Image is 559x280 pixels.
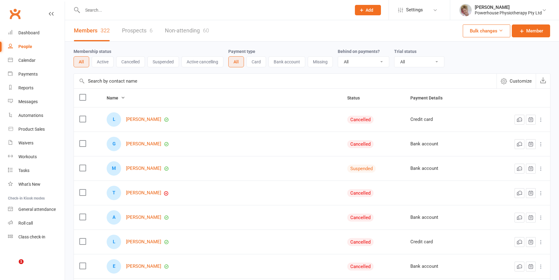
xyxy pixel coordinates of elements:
[410,95,449,100] span: Payment Details
[410,117,479,122] div: Credit card
[126,264,161,269] a: [PERSON_NAME]
[147,56,179,67] button: Suspended
[338,49,380,54] label: Behind on payments?
[8,164,65,177] a: Tasks
[150,27,153,34] div: 6
[347,189,374,197] div: Cancelled
[8,136,65,150] a: Waivers
[347,238,374,246] div: Cancelled
[107,235,121,249] div: Lisa
[18,207,56,212] div: General attendance
[18,234,45,239] div: Class check-in
[347,140,374,148] div: Cancelled
[18,85,33,90] div: Reports
[74,20,110,41] a: Members322
[18,72,38,77] div: Payments
[107,161,121,176] div: Mathew
[126,190,161,196] a: [PERSON_NAME]
[410,239,479,245] div: Credit card
[475,10,542,16] div: Powerhouse Physiotherapy Pty Ltd
[18,168,29,173] div: Tasks
[406,3,423,17] span: Settings
[18,182,40,187] div: What's New
[512,24,550,37] a: Member
[116,56,145,67] button: Cancelled
[107,259,121,274] div: Ethan
[8,26,65,40] a: Dashboard
[18,113,43,118] div: Automations
[8,40,65,54] a: People
[18,221,33,226] div: Roll call
[8,203,65,216] a: General attendance kiosk mode
[181,56,223,67] button: Active cancelling
[496,74,536,88] button: Customize
[126,239,161,245] a: [PERSON_NAME]
[6,259,21,274] iframe: Intercom live chat
[228,56,244,67] button: All
[18,154,37,159] div: Workouts
[18,140,33,145] div: Waivers
[18,127,45,132] div: Product Sales
[347,214,374,222] div: Cancelled
[107,137,121,151] div: Giulia
[126,117,161,122] a: [PERSON_NAME]
[74,49,111,54] label: Membership status
[122,20,153,41] a: Prospects6
[8,54,65,67] a: Calendar
[101,27,110,34] div: 322
[463,24,510,37] button: Bulk changes
[355,5,381,15] button: Add
[107,112,121,127] div: Lidia
[526,27,543,35] span: Member
[410,94,449,102] button: Payment Details
[475,5,542,10] div: [PERSON_NAME]
[246,56,266,67] button: Card
[8,230,65,244] a: Class kiosk mode
[126,141,161,147] a: [PERSON_NAME]
[19,259,24,264] span: 1
[107,95,125,100] span: Name
[18,30,40,35] div: Dashboard
[7,6,23,21] a: Clubworx
[107,94,125,102] button: Name
[203,27,209,34] div: 60
[8,150,65,164] a: Workouts
[8,95,65,109] a: Messages
[459,4,472,16] img: thumb_image1590539733.png
[126,215,161,220] a: [PERSON_NAME]
[347,116,374,124] div: Cancelled
[74,56,89,67] button: All
[8,122,65,136] a: Product Sales
[107,186,121,200] div: Tony
[347,94,367,102] button: Status
[410,215,479,220] div: Bank account
[308,56,333,67] button: Missing
[18,58,36,63] div: Calendar
[347,95,367,100] span: Status
[18,99,38,104] div: Messages
[18,44,32,49] div: People
[8,81,65,95] a: Reports
[126,166,161,171] a: [PERSON_NAME]
[165,20,209,41] a: Non-attending60
[410,264,479,269] div: Bank account
[347,165,376,173] div: Suspended
[347,263,374,271] div: Cancelled
[8,109,65,122] a: Automations
[410,141,479,147] div: Bank account
[107,210,121,225] div: Amy
[410,166,479,171] div: Bank account
[8,216,65,230] a: Roll call
[8,177,65,191] a: What's New
[81,6,347,14] input: Search...
[74,74,496,88] input: Search by contact name
[510,77,532,85] span: Customize
[8,67,65,81] a: Payments
[366,8,373,13] span: Add
[268,56,305,67] button: Bank account
[394,49,416,54] label: Trial status
[92,56,114,67] button: Active
[228,49,255,54] label: Payment type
